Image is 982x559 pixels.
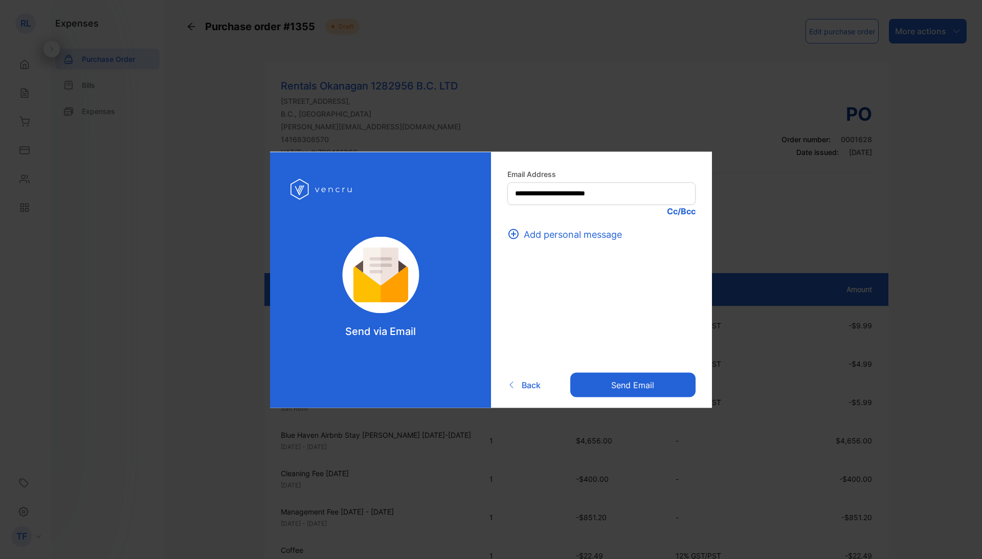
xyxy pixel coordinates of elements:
[345,323,416,339] p: Send via Email
[328,236,433,313] img: log
[8,4,39,35] button: Open LiveChat chat widget
[507,227,628,241] button: Add personal message
[522,379,541,391] span: Back
[507,168,696,179] label: Email Address
[291,172,354,206] img: log
[507,205,696,217] p: Cc/Bcc
[570,373,696,397] button: Send email
[524,227,622,241] span: Add personal message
